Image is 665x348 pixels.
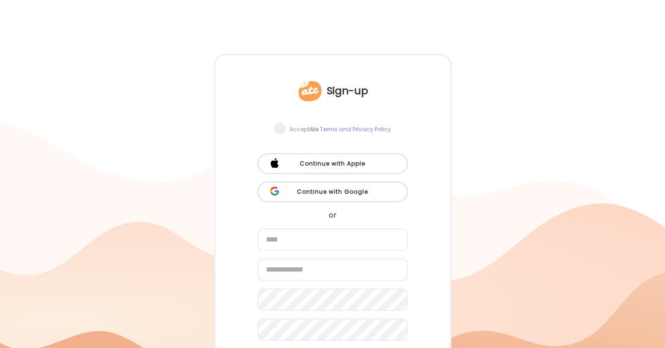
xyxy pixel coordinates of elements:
b: Ate [310,125,318,133]
div: Continue with Google [258,182,408,202]
h2: Sign-up [327,84,368,98]
div: or [258,210,408,221]
div: Continue with Apple [258,153,408,174]
div: Accept [289,126,391,133]
a: Terms and Privacy Policy [320,125,391,133]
